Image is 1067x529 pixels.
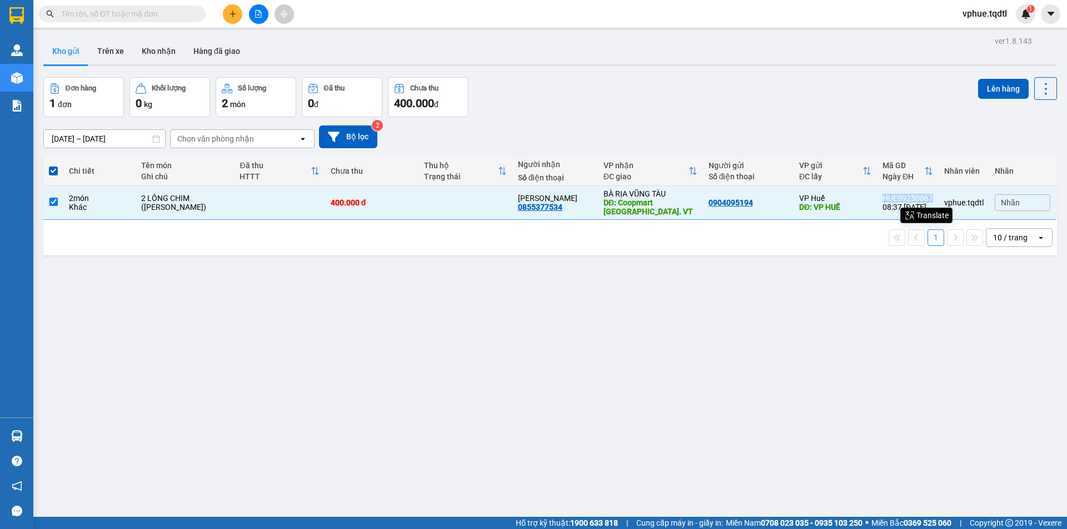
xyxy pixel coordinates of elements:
[88,38,133,64] button: Trên xe
[67,6,154,31] span: BÀ RỊA VŨNG TÀU
[223,4,242,24] button: plus
[799,161,862,170] div: VP gửi
[238,84,266,92] div: Số lượng
[794,157,877,186] th: Toggle SortBy
[67,47,169,82] span: Giao:
[1001,198,1020,207] span: Nhãn
[49,97,56,110] span: 1
[11,430,23,442] img: warehouse-icon
[331,198,413,207] div: 400.000 đ
[1046,9,1056,19] span: caret-down
[229,10,237,18] span: plus
[518,203,562,211] div: 0855377534
[882,194,933,203] div: HUE09250067
[1021,9,1031,19] img: icon-new-feature
[302,77,382,117] button: Đã thu0đ
[1005,519,1013,527] span: copyright
[410,84,438,92] div: Chưa thu
[944,167,984,175] div: Nhân viên
[1029,5,1033,13] span: 1
[129,77,210,117] button: Khối lượng0kg
[46,10,54,18] span: search
[66,84,96,92] div: Đơn hàng
[604,189,697,198] div: BÀ RỊA VŨNG TÀU
[222,97,228,110] span: 2
[216,77,296,117] button: Số lượng2món
[240,172,310,181] div: HTTT
[604,198,697,216] div: DĐ: Coopmart Phú Mỹ. VT
[44,130,165,148] input: Select a date range.
[67,46,169,83] span: Coopmart [GEOGRAPHIC_DATA]. VT
[136,97,142,110] span: 0
[12,456,22,466] span: question-circle
[133,38,185,64] button: Kho nhận
[928,229,944,246] button: 1
[67,32,128,44] span: 0855377534
[319,125,377,148] button: Bộ lọc
[43,38,88,64] button: Kho gửi
[709,172,788,181] div: Số điện thoại
[418,157,512,186] th: Toggle SortBy
[954,7,1016,21] span: vphue.tqdtl
[144,100,152,109] span: kg
[904,518,951,527] strong: 0369 525 060
[978,79,1029,99] button: Lên hàng
[69,203,130,211] div: Khác
[604,172,689,181] div: ĐC giao
[799,194,871,203] div: VP Huế
[761,518,862,527] strong: 0708 023 035 - 0935 103 250
[995,35,1032,47] div: ver 1.8.143
[249,4,268,24] button: file-add
[636,517,723,529] span: Cung cấp máy in - giấy in:
[255,10,262,18] span: file-add
[960,517,961,529] span: |
[626,517,628,529] span: |
[58,100,72,109] span: đơn
[516,517,618,529] span: Hỗ trợ kỹ thuật:
[69,194,130,203] div: 2 món
[871,517,951,529] span: Miền Bắc
[944,198,984,207] div: vphue.tqdtl
[23,24,58,37] span: VP Huế
[877,157,939,186] th: Toggle SortBy
[67,6,169,31] p: Nhận:
[308,97,314,110] span: 0
[388,77,468,117] button: Chưa thu400.000đ
[394,97,434,110] span: 400.000
[9,7,24,24] img: logo-vxr
[240,161,310,170] div: Đã thu
[21,52,57,64] span: VP HUẾ
[11,100,23,112] img: solution-icon
[230,100,246,109] span: món
[141,172,228,181] div: Ghi chú
[4,24,66,37] p: Gửi:
[726,517,862,529] span: Miền Nam
[709,198,753,207] div: 0904095194
[882,203,933,211] div: 08:37 [DATE]
[604,161,689,170] div: VP nhận
[11,72,23,84] img: warehouse-icon
[275,4,294,24] button: aim
[993,232,1028,243] div: 10 / trang
[141,161,228,170] div: Tên món
[61,8,192,20] input: Tìm tên, số ĐT hoặc mã đơn
[995,167,1050,175] div: Nhãn
[324,84,345,92] div: Đã thu
[234,157,325,186] th: Toggle SortBy
[865,521,869,525] span: ⚪️
[4,38,66,51] span: 0904095194
[799,172,862,181] div: ĐC lấy
[434,100,438,109] span: đ
[570,518,618,527] strong: 1900 633 818
[882,172,924,181] div: Ngày ĐH
[598,157,703,186] th: Toggle SortBy
[1041,4,1060,24] button: caret-down
[372,120,383,131] sup: 2
[518,173,592,182] div: Số điện thoại
[424,161,497,170] div: Thu hộ
[141,194,228,211] div: 2 LỒNG CHIM (DÁN CHUNG)
[12,506,22,516] span: message
[518,160,592,169] div: Người nhận
[43,77,124,117] button: Đơn hàng1đơn
[709,161,788,170] div: Người gửi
